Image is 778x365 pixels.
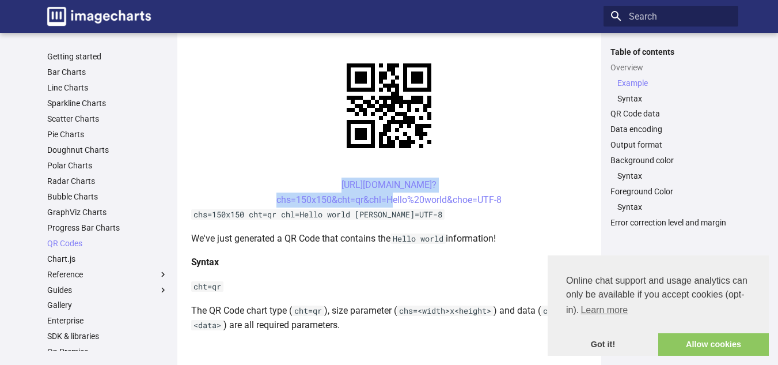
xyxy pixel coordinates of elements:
a: On Premise [47,347,168,357]
a: Background color [610,155,731,165]
a: Radar Charts [47,176,168,186]
code: cht=qr [191,281,223,292]
input: Search [604,6,738,27]
a: Sparkline Charts [47,98,168,108]
label: Reference [47,269,168,280]
label: Table of contents [604,47,738,57]
a: Syntax [617,171,731,181]
a: Chart.js [47,254,168,264]
a: GraphViz Charts [47,207,168,217]
a: Bubble Charts [47,191,168,202]
span: Online chat support and usage analytics can only be available if you accept cookies (opt-in). [566,274,750,319]
a: Data encoding [610,124,731,134]
code: Hello world [390,234,446,244]
a: learn more about cookies [579,302,629,319]
a: Getting started [47,51,168,62]
label: Guides [47,285,168,295]
a: Doughnut Charts [47,145,168,155]
a: dismiss cookie message [548,333,658,356]
a: Bar Charts [47,67,168,77]
a: Syntax [617,93,731,104]
a: Output format [610,140,731,150]
p: We've just generated a QR Code that contains the information! [191,231,587,246]
h4: Syntax [191,255,587,270]
p: The QR Code chart type ( ), size parameter ( ) and data ( ) are all required parameters. [191,303,587,333]
code: chs=<width>x<height> [397,306,494,316]
a: Polar Charts [47,160,168,171]
a: Foreground Color [610,186,731,197]
code: cht=qr [292,306,324,316]
div: cookieconsent [548,255,769,356]
a: Syntax [617,202,731,212]
nav: Foreground Color [610,202,731,212]
a: Progress Bar Charts [47,223,168,233]
a: Image-Charts documentation [43,2,155,31]
a: Pie Charts [47,129,168,140]
a: allow cookies [658,333,769,356]
a: Error correction level and margin [610,217,731,228]
a: Enterprise [47,315,168,326]
nav: Background color [610,171,731,181]
a: [URL][DOMAIN_NAME]?chs=150x150&cht=qr&chl=Hello%20world&choe=UTF-8 [276,179,502,205]
a: Example [617,78,731,88]
a: SDK & libraries [47,331,168,341]
code: chs=150x150 cht=qr chl=Hello world [PERSON_NAME]=UTF-8 [191,209,445,220]
a: Gallery [47,300,168,310]
nav: Table of contents [604,47,738,228]
a: Line Charts [47,82,168,93]
a: QR Code data [610,108,731,119]
a: Scatter Charts [47,114,168,124]
img: logo [47,7,151,26]
a: Overview [610,62,731,73]
nav: Overview [610,78,731,104]
a: QR Codes [47,238,168,249]
img: chart [327,43,451,168]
